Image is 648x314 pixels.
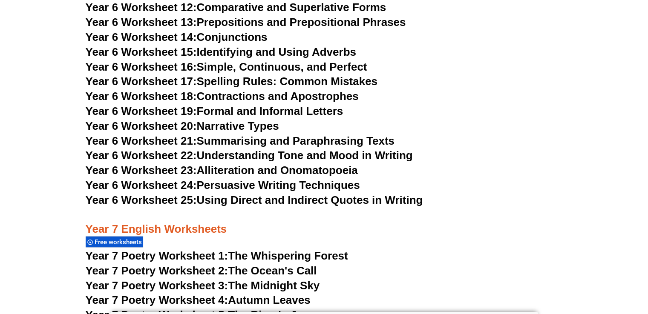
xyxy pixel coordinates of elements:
[86,164,197,177] span: Year 6 Worksheet 23:
[86,179,197,191] span: Year 6 Worksheet 24:
[86,1,197,14] span: Year 6 Worksheet 12:
[86,46,197,58] span: Year 6 Worksheet 15:
[86,294,228,306] span: Year 7 Poetry Worksheet 4:
[86,249,348,262] a: Year 7 Poetry Worksheet 1:The Whispering Forest
[86,149,197,162] span: Year 6 Worksheet 22:
[86,208,563,237] h3: Year 7 English Worksheets
[86,194,423,206] a: Year 6 Worksheet 25:Using Direct and Indirect Quotes in Writing
[86,279,228,292] span: Year 7 Poetry Worksheet 3:
[86,164,358,177] a: Year 6 Worksheet 23:Alliteration and Onomatopoeia
[86,120,279,132] a: Year 6 Worksheet 20:Narrative Types
[86,120,197,132] span: Year 6 Worksheet 20:
[86,264,228,277] span: Year 7 Poetry Worksheet 2:
[86,264,317,277] a: Year 7 Poetry Worksheet 2:The Ocean's Call
[86,294,311,306] a: Year 7 Poetry Worksheet 4:Autumn Leaves
[86,16,406,29] a: Year 6 Worksheet 13:Prepositions and Prepositional Phrases
[86,194,197,206] span: Year 6 Worksheet 25:
[86,1,386,14] a: Year 6 Worksheet 12:Comparative and Superlative Forms
[86,90,359,103] a: Year 6 Worksheet 18:Contractions and Apostrophes
[86,46,356,58] a: Year 6 Worksheet 15:Identifying and Using Adverbs
[86,134,197,147] span: Year 6 Worksheet 21:
[86,249,228,262] span: Year 7 Poetry Worksheet 1:
[86,149,413,162] a: Year 6 Worksheet 22:Understanding Tone and Mood in Writing
[86,179,360,191] a: Year 6 Worksheet 24:Persuasive Writing Techniques
[86,60,367,73] a: Year 6 Worksheet 16:Simple, Continuous, and Perfect
[86,31,197,43] span: Year 6 Worksheet 14:
[86,75,197,88] span: Year 6 Worksheet 17:
[86,279,320,292] a: Year 7 Poetry Worksheet 3:The Midnight Sky
[86,60,197,73] span: Year 6 Worksheet 16:
[86,31,268,43] a: Year 6 Worksheet 14:Conjunctions
[86,75,377,88] a: Year 6 Worksheet 17:Spelling Rules: Common Mistakes
[605,273,648,314] iframe: Chat Widget
[86,105,197,117] span: Year 6 Worksheet 19:
[86,90,197,103] span: Year 6 Worksheet 18:
[86,134,395,147] a: Year 6 Worksheet 21:Summarising and Paraphrasing Texts
[86,16,197,29] span: Year 6 Worksheet 13:
[86,105,343,117] a: Year 6 Worksheet 19:Formal and Informal Letters
[86,236,143,248] div: Free worksheets
[95,238,144,246] span: Free worksheets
